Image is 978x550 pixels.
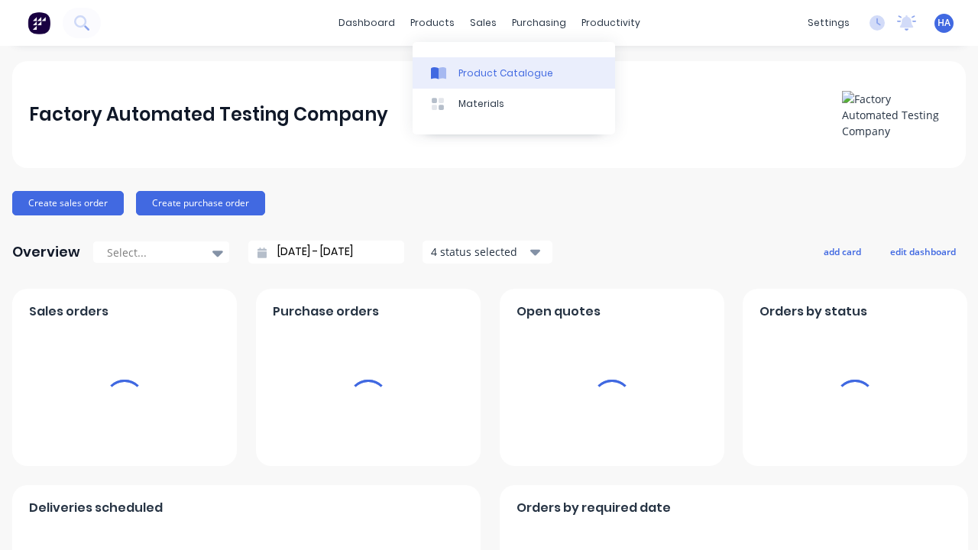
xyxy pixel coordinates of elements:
[842,91,949,139] img: Factory Automated Testing Company
[880,241,966,261] button: edit dashboard
[517,302,601,321] span: Open quotes
[431,244,527,260] div: 4 status selected
[574,11,648,34] div: productivity
[800,11,857,34] div: settings
[331,11,403,34] a: dashboard
[413,89,615,119] a: Materials
[273,302,379,321] span: Purchase orders
[423,241,552,264] button: 4 status selected
[458,66,553,80] div: Product Catalogue
[938,16,950,30] span: HA
[29,302,108,321] span: Sales orders
[458,97,504,111] div: Materials
[12,191,124,215] button: Create sales order
[403,11,462,34] div: products
[517,499,671,517] span: Orders by required date
[12,237,80,267] div: Overview
[504,11,574,34] div: purchasing
[28,11,50,34] img: Factory
[136,191,265,215] button: Create purchase order
[462,11,504,34] div: sales
[413,57,615,88] a: Product Catalogue
[29,99,388,130] div: Factory Automated Testing Company
[814,241,871,261] button: add card
[29,499,163,517] span: Deliveries scheduled
[759,302,867,321] span: Orders by status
